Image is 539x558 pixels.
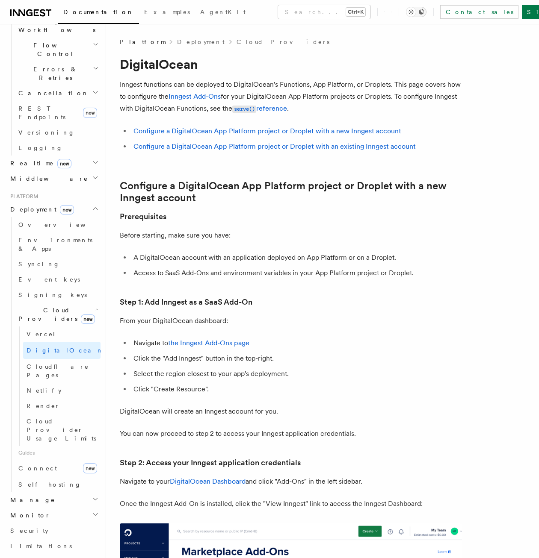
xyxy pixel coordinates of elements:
a: Environments & Apps [15,232,101,256]
a: Netlify [23,383,101,398]
a: Configure a DigitalOcean App Platform project or Droplet with a new Inngest account [133,127,401,135]
span: Security [10,527,48,534]
span: Logging [18,144,63,151]
span: Examples [144,9,190,15]
a: Contact sales [440,5,518,19]
button: Cancellation [15,85,101,101]
button: Flow Control [15,38,101,62]
span: Signing keys [18,291,87,298]
div: Deploymentnew [7,217,101,492]
code: serve() [232,106,256,113]
span: Limitations [10,543,72,549]
span: Netlify [27,387,62,394]
span: Cloud Provider Usage Limits [27,418,96,442]
span: new [60,205,74,214]
a: Prerequisites [120,211,166,223]
a: Step 1: Add Inngest as a SaaS Add-On [120,296,252,308]
span: Connect [18,465,57,472]
p: DigitalOcean will create an Inngest account for you. [120,405,462,417]
span: Guides [15,446,101,460]
a: Configure a DigitalOcean App Platform project or Droplet with an existing Inngest account [133,142,416,150]
span: Monitor [7,511,50,520]
button: Cloud Providersnew [15,302,101,326]
a: Vercel [23,326,101,342]
button: Monitor [7,508,101,523]
button: Manage [7,492,101,508]
a: DigitalOcean Dashboard [170,477,246,485]
a: Step 2: Access your Inngest application credentials [120,457,301,469]
a: Cloudflare Pages [23,359,101,383]
p: Once the Inngest Add-On is installed, click the "View Inngest" link to access the Inngest Dashboard: [120,498,462,510]
li: Click the "Add Inngest" button in the top-right. [131,352,462,364]
span: Vercel [27,331,56,338]
button: Middleware [7,171,101,186]
span: Middleware [7,174,88,183]
h1: DigitalOcean [120,56,462,72]
li: Click "Create Resource". [131,383,462,395]
span: Environments & Apps [18,237,92,252]
span: new [81,314,95,324]
span: Overview [18,221,107,228]
a: Cloud Provider Usage Limits [23,414,101,446]
a: Versioning [15,125,101,140]
a: AgentKit [195,3,251,23]
span: Documentation [63,9,134,15]
button: Realtimenew [7,156,101,171]
span: Realtime [7,159,71,167]
span: Render [27,402,60,409]
a: the Inngest Add-Ons page [168,339,249,347]
a: Logging [15,140,101,156]
div: Cloud Providersnew [15,326,101,446]
button: Steps & Workflows [15,14,101,38]
a: Examples [139,3,195,23]
p: Navigate to your and click "Add-Ons" in the left sidebar. [120,476,462,488]
span: DigitalOcean [27,347,104,354]
span: new [57,159,71,168]
span: Steps & Workflows [15,17,95,34]
button: Errors & Retries [15,62,101,85]
kbd: Ctrl+K [346,8,365,16]
span: Flow Control [15,41,93,58]
span: Platform [120,38,165,46]
li: Access to SaaS Add-Ons and environment variables in your App Platform project or Droplet. [131,267,462,279]
li: A DigitalOcean account with an application deployed on App Platform or on a Droplet. [131,252,462,264]
p: Inngest functions can be deployed to DigitalOcean's Functions, App Platform, or Droplets. This pa... [120,79,462,115]
span: Cloud Providers [15,306,95,323]
span: Deployment [7,205,74,214]
span: Syncing [18,261,60,267]
a: serve()reference [232,104,287,112]
span: new [83,463,97,473]
a: Deployment [177,38,225,46]
span: Self hosting [18,481,81,488]
button: Search...Ctrl+K [278,5,370,19]
p: From your DigitalOcean dashboard: [120,315,462,327]
span: REST Endpoints [18,105,65,120]
p: Before starting, make sure you have: [120,229,462,241]
a: REST Endpointsnew [15,101,101,125]
li: Select the region closest to your app's deployment. [131,368,462,380]
span: Cancellation [15,89,89,97]
a: Self hosting [15,477,101,492]
span: Cloudflare Pages [27,363,89,379]
a: Render [23,398,101,414]
a: Connectnew [15,460,101,477]
li: Navigate to [131,337,462,349]
span: new [83,108,97,118]
span: Event keys [18,276,80,283]
button: Deploymentnew [7,202,101,217]
a: Configure a DigitalOcean App Platform project or Droplet with a new Inngest account [120,180,462,204]
span: Errors & Retries [15,65,93,82]
a: Documentation [58,3,139,24]
a: Syncing [15,256,101,272]
a: Inngest Add-Ons [169,92,221,100]
span: Platform [7,193,38,200]
a: DigitalOcean [23,342,101,359]
span: Versioning [18,129,75,136]
a: Overview [15,217,101,232]
a: Event keys [15,272,101,287]
span: AgentKit [200,9,246,15]
button: Toggle dark mode [406,7,426,17]
a: Signing keys [15,287,101,302]
a: Security [7,523,101,538]
span: Manage [7,496,55,504]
